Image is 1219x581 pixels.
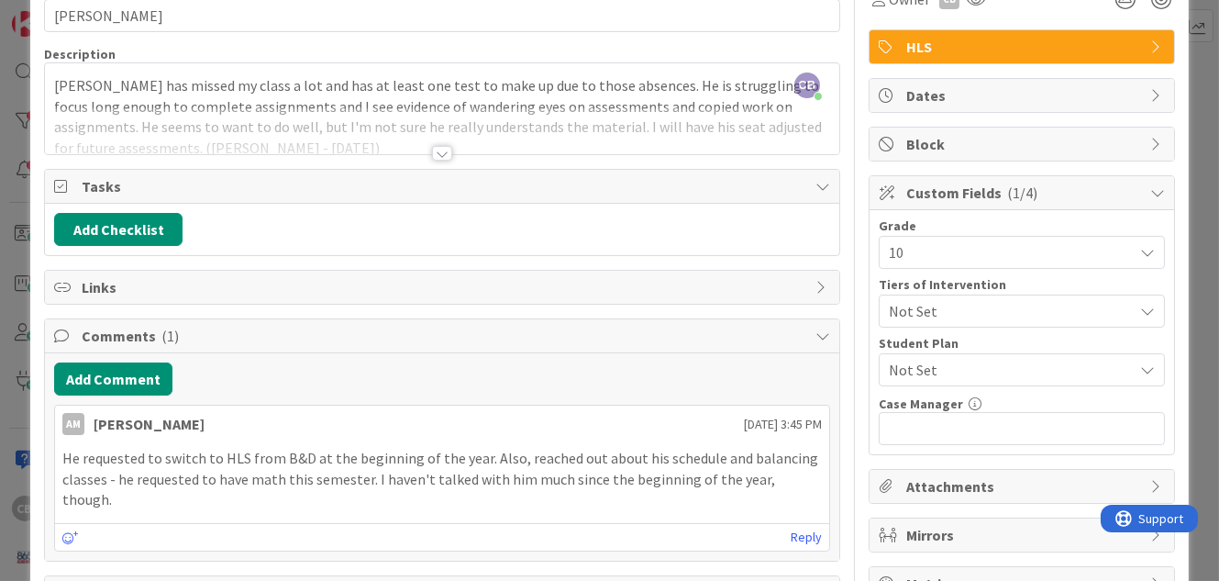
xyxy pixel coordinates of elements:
[82,276,806,298] span: Links
[62,448,822,510] p: He requested to switch to HLS from B&D at the beginning of the year. Also, reached out about his ...
[879,219,1165,232] div: Grade
[906,475,1141,497] span: Attachments
[879,396,963,412] label: Case Manager
[161,327,179,345] span: ( 1 )
[906,182,1141,204] span: Custom Fields
[906,84,1141,106] span: Dates
[62,413,84,435] div: AM
[794,73,820,98] span: CB
[39,3,83,25] span: Support
[82,325,806,347] span: Comments
[54,213,183,246] button: Add Checklist
[889,359,1133,381] span: Not Set
[906,36,1141,58] span: HLS
[889,240,1124,265] span: 10
[54,75,830,159] p: [PERSON_NAME] has missed my class a lot and has at least one test to make up due to those absence...
[94,413,205,435] div: [PERSON_NAME]
[82,175,806,197] span: Tasks
[744,415,822,434] span: [DATE] 3:45 PM
[906,524,1141,546] span: Mirrors
[54,363,172,396] button: Add Comment
[906,133,1141,155] span: Block
[44,46,116,62] span: Description
[879,278,1165,291] div: Tiers of Intervention
[791,526,822,549] a: Reply
[879,337,1165,350] div: Student Plan
[889,298,1124,324] span: Not Set
[1007,184,1037,202] span: ( 1/4 )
